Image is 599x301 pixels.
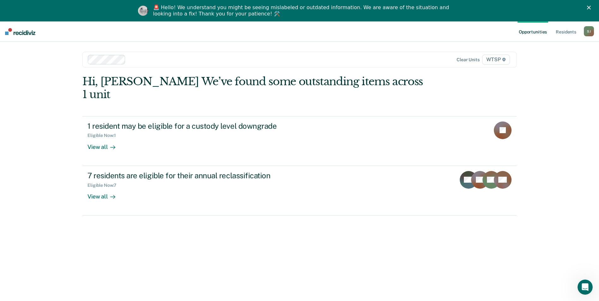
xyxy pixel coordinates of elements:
[82,116,517,166] a: 1 resident may be eligible for a custody level downgradeEligible Now:1View all
[584,26,594,36] div: S J
[87,133,121,138] div: Eligible Now : 1
[87,121,309,131] div: 1 resident may be eligible for a custody level downgrade
[87,183,122,188] div: Eligible Now : 7
[5,28,35,35] img: Recidiviz
[482,55,510,65] span: WTSP
[82,166,517,215] a: 7 residents are eligible for their annual reclassificationEligible Now:7View all
[87,138,123,150] div: View all
[457,57,480,62] div: Clear units
[87,171,309,180] div: 7 residents are eligible for their annual reclassification
[82,75,430,101] div: Hi, [PERSON_NAME] We’ve found some outstanding items across 1 unit
[584,26,594,36] button: SJ
[153,4,451,17] div: 🚨 Hello! We understand you might be seeing mislabeled or outdated information. We are aware of th...
[138,6,148,16] img: Profile image for Kim
[554,21,578,42] a: Residents
[87,188,123,200] div: View all
[578,280,593,295] iframe: Intercom live chat
[587,6,593,9] div: Close
[518,21,548,42] a: Opportunities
